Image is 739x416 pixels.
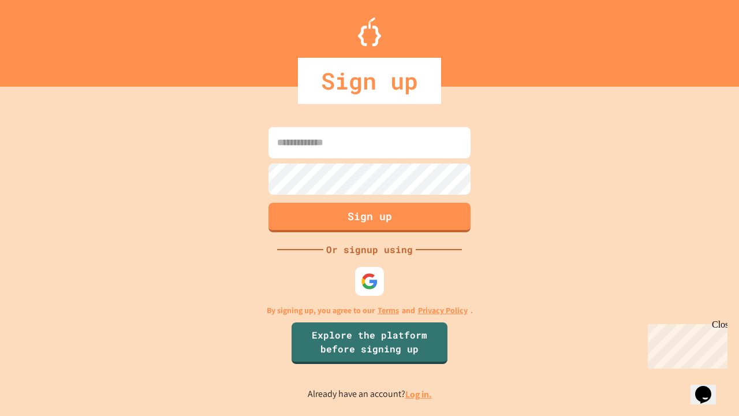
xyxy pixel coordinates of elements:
[292,322,447,364] a: Explore the platform before signing up
[5,5,80,73] div: Chat with us now!Close
[268,203,471,232] button: Sign up
[378,304,399,317] a: Terms
[308,387,432,402] p: Already have an account?
[298,58,441,104] div: Sign up
[361,273,378,290] img: google-icon.svg
[323,243,416,257] div: Or signup using
[691,370,727,404] iframe: chat widget
[643,320,727,369] iframe: chat widget
[358,17,381,46] img: Logo.svg
[418,304,468,317] a: Privacy Policy
[405,388,432,400] a: Log in.
[267,304,473,317] p: By signing up, you agree to our and .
